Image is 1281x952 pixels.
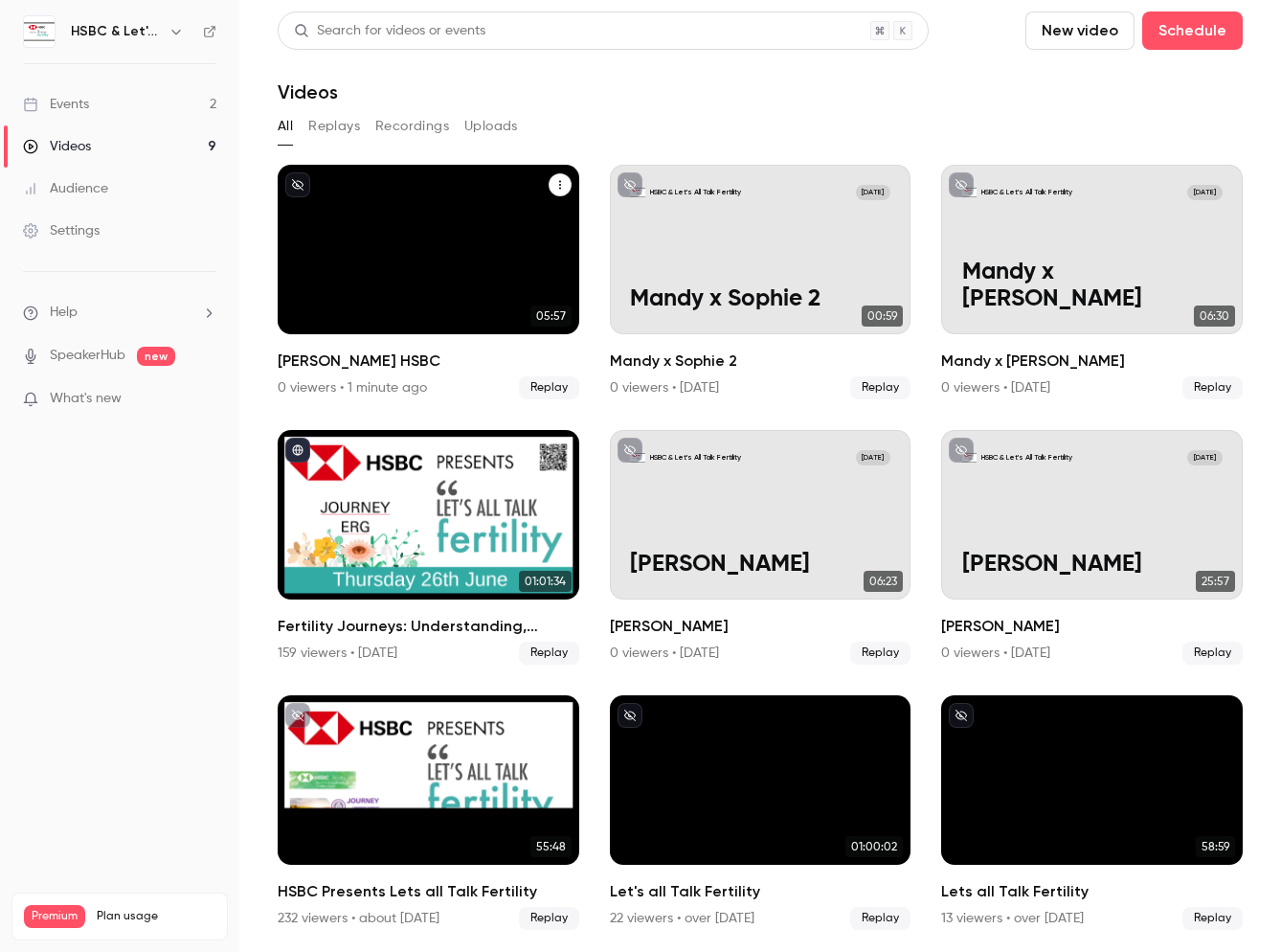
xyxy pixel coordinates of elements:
div: 0 viewers • [DATE] [941,644,1050,663]
span: Replay [1182,642,1243,665]
button: Recordings [375,111,449,142]
a: 05:57[PERSON_NAME] HSBC0 viewers • 1 minute agoReplay [278,165,579,399]
span: Premium [24,905,85,928]
div: 22 viewers • over [DATE] [610,909,754,928]
a: Leanne LawtonHSBC & Let's All Talk Fertility[DATE][PERSON_NAME]06:23[PERSON_NAME]0 viewers • [DAT... [610,430,911,665]
button: New video [1025,11,1135,50]
button: unpublished [618,438,642,463]
a: SpeakerHub [50,346,125,366]
span: 55:48 [530,836,572,857]
div: 159 viewers • [DATE] [278,644,397,663]
div: Search for videos or events [294,21,485,41]
span: [DATE] [856,450,891,465]
span: Replay [850,907,910,930]
button: Uploads [464,111,518,142]
span: 58:59 [1196,836,1235,857]
span: Replay [1182,376,1243,399]
h2: Lets all Talk Fertility [941,880,1243,903]
div: 0 viewers • 1 minute ago [278,378,427,397]
div: 0 viewers • [DATE] [610,378,719,397]
span: Replay [519,376,579,399]
img: HSBC & Let's All Talk Fertility [24,16,55,47]
span: Plan usage [97,909,215,924]
button: unpublished [949,438,974,463]
span: 00:59 [862,306,903,327]
p: HSBC & Let's All Talk Fertility [981,453,1072,464]
a: Mandy x Sophie 2HSBC & Let's All Talk Fertility[DATE]Mandy x Sophie 200:59Mandy x Sophie 20 viewe... [610,165,911,399]
h1: Videos [278,80,338,103]
li: Lets all Talk Fertility [941,695,1243,930]
span: [DATE] [1187,450,1223,465]
a: 55:48HSBC Presents Lets all Talk Fertility232 viewers • about [DATE]Replay [278,695,579,930]
div: Settings [23,221,100,240]
button: All [278,111,293,142]
h2: Fertility Journeys: Understanding, Support & Conversation at Work [278,615,579,638]
li: Mandy x Sophie [941,165,1243,399]
span: 05:57 [530,306,572,327]
div: Events [23,95,89,114]
button: unpublished [949,172,974,197]
li: Fertility Journeys: Understanding, Support & Conversation at Work [278,430,579,665]
a: Alexandra DuncanHSBC & Let's All Talk Fertility[DATE][PERSON_NAME]25:57[PERSON_NAME]0 viewers • [... [941,430,1243,665]
h6: HSBC & Let's All Talk Fertility [71,22,161,41]
li: HSBC Presents Lets all Talk Fertility [278,695,579,930]
li: Let's all Talk Fertility [610,695,911,930]
span: Replay [850,376,910,399]
h2: Mandy x [PERSON_NAME] [941,350,1243,373]
p: HSBC & Let's All Talk Fertility [981,188,1072,198]
p: [PERSON_NAME] [962,552,1223,579]
span: Replay [519,907,579,930]
button: unpublished [618,172,642,197]
button: Replays [308,111,360,142]
div: 13 viewers • over [DATE] [941,909,1084,928]
span: 01:00:02 [845,836,903,857]
a: 58:59Lets all Talk Fertility13 viewers • over [DATE]Replay [941,695,1243,930]
span: 06:30 [1194,306,1235,327]
p: HSBC & Let's All Talk Fertility [650,453,741,464]
button: unpublished [285,172,310,197]
a: 01:00:02Let's all Talk Fertility22 viewers • over [DATE]Replay [610,695,911,930]
p: HSBC & Let's All Talk Fertility [650,188,741,198]
button: unpublished [618,703,642,728]
div: Videos [23,137,91,156]
span: What's new [50,389,122,409]
span: [DATE] [1187,185,1223,200]
span: Help [50,303,78,323]
a: 01:01:34Fertility Journeys: Understanding, Support & Conversation at Work159 viewers • [DATE]Replay [278,430,579,665]
div: Audience [23,179,108,198]
p: Mandy x Sophie 2 [630,286,890,314]
span: 06:23 [864,571,903,592]
div: 0 viewers • [DATE] [941,378,1050,397]
span: Replay [1182,907,1243,930]
li: Alexandra Duncan [941,430,1243,665]
li: help-dropdown-opener [23,303,216,323]
h2: Let's all Talk Fertility [610,880,911,903]
p: [PERSON_NAME] [630,552,890,579]
button: published [285,438,310,463]
div: 0 viewers • [DATE] [610,644,719,663]
div: 232 viewers • about [DATE] [278,909,439,928]
span: Replay [850,642,910,665]
h2: Mandy x Sophie 2 [610,350,911,373]
section: Videos [278,11,1243,941]
button: Schedule [1142,11,1243,50]
button: unpublished [285,703,310,728]
iframe: Noticeable Trigger [193,391,216,408]
h2: [PERSON_NAME] [610,615,911,638]
span: Replay [519,642,579,665]
ul: Videos [278,165,1243,930]
span: [DATE] [856,185,891,200]
button: unpublished [949,703,974,728]
li: Leanne Lawton [610,430,911,665]
li: Mandy x Sophie 2 [610,165,911,399]
h2: [PERSON_NAME] [941,615,1243,638]
h2: HSBC Presents Lets all Talk Fertility [278,880,579,903]
span: new [137,347,175,366]
li: Paul HSBC [278,165,579,399]
span: 25:57 [1196,571,1235,592]
span: 01:01:34 [519,571,572,592]
a: Mandy x SophieHSBC & Let's All Talk Fertility[DATE]Mandy x [PERSON_NAME]06:30Mandy x [PERSON_NAME... [941,165,1243,399]
p: Mandy x [PERSON_NAME] [962,260,1223,314]
h2: [PERSON_NAME] HSBC [278,350,579,373]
